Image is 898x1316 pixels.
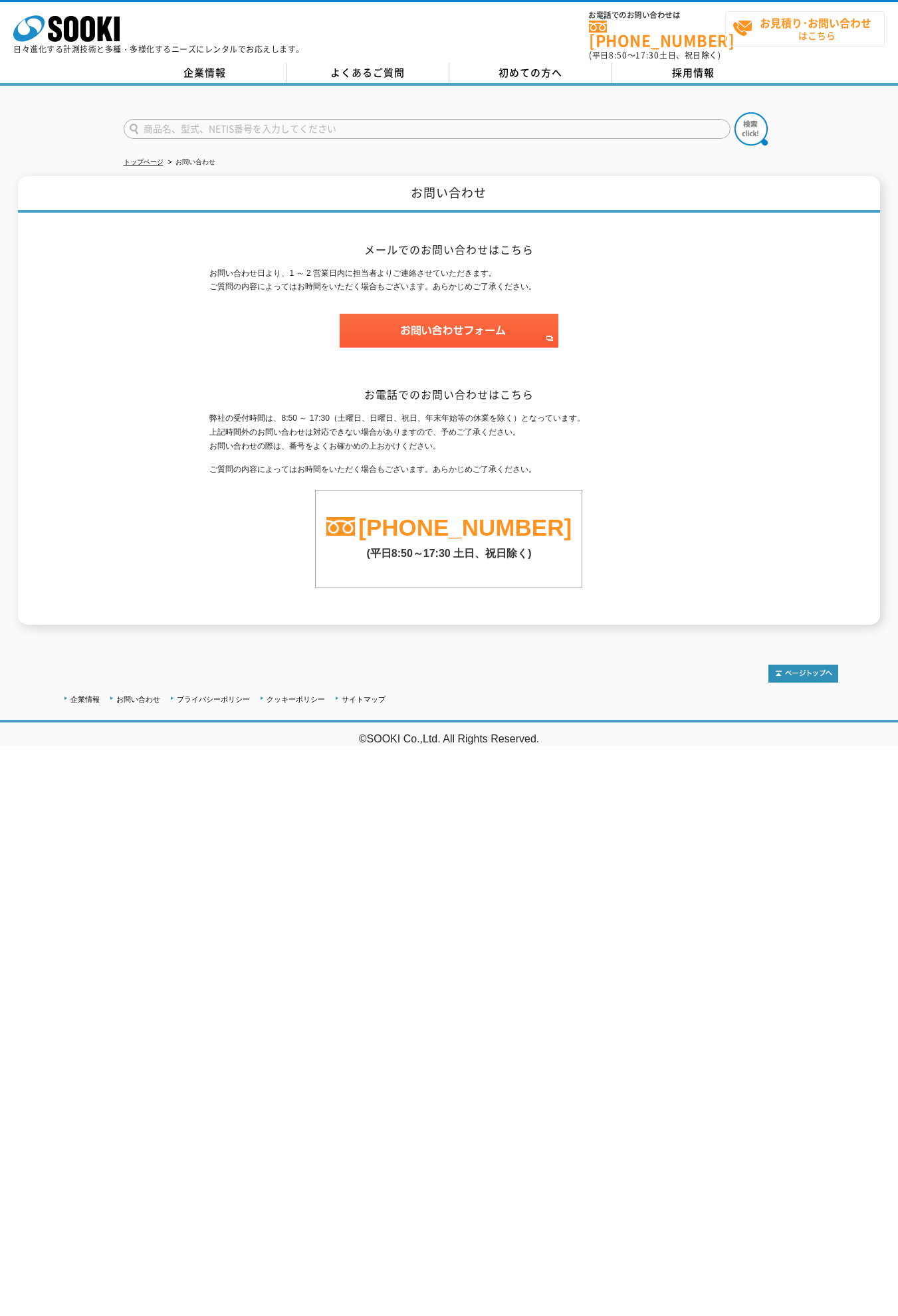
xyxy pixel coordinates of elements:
[358,514,572,540] a: [PHONE_NUMBER]
[316,540,582,561] p: (平日8:50～17:30 土日、祝日除く)
[116,695,160,703] a: お問い合わせ
[124,158,164,165] a: トップページ
[635,49,659,61] span: 17:30
[449,63,612,83] a: 初めての方へ
[725,11,885,47] a: お見積り･お問い合わせはこちら
[612,63,775,83] a: 採用情報
[209,243,688,257] h2: メールでのお問い合わせはこちら
[734,112,768,146] img: btn_search.png
[609,49,627,61] span: 8:50
[124,63,286,83] a: 企業情報
[768,665,838,683] img: トップページへ
[760,15,871,31] strong: お見積り･お問い合わせ
[13,45,304,53] p: 日々進化する計測技術と多種・多様化するニーズにレンタルでお応えします。
[267,695,325,703] a: クッキーポリシー
[166,156,215,169] li: お問い合わせ
[732,12,884,45] span: はこちら
[340,314,558,348] img: お問い合わせフォーム
[209,387,688,401] h2: お電話でのお問い合わせはこちら
[286,63,449,83] a: よくあるご質問
[589,49,721,61] span: (平日 ～ 土日、祝日除く)
[177,695,250,703] a: プライバシーポリシー
[340,336,558,345] a: お問い合わせフォーム
[209,463,688,477] p: ご質問の内容によってはお時間をいただく場合もございます。あらかじめご了承ください。
[499,65,562,80] span: 初めての方へ
[589,11,725,19] span: お電話でのお問い合わせは
[124,119,730,139] input: 商品名、型式、NETIS番号を入力してください
[342,695,386,703] a: サイトマップ
[18,176,880,213] h1: お問い合わせ
[70,695,100,703] a: 企業情報
[209,411,688,453] p: 弊社の受付時間は、8:50 ～ 17:30（土曜日、日曜日、祝日、年末年始等の休業を除く）となっています。 上記時間外のお問い合わせは対応できない場合がありますので、予めご了承ください。 お問い...
[209,267,688,294] p: お問い合わせ日より、1 ～ 2 営業日内に担当者よりご連絡させていただきます。 ご質問の内容によってはお時間をいただく場合もございます。あらかじめご了承ください。
[589,21,725,48] a: [PHONE_NUMBER]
